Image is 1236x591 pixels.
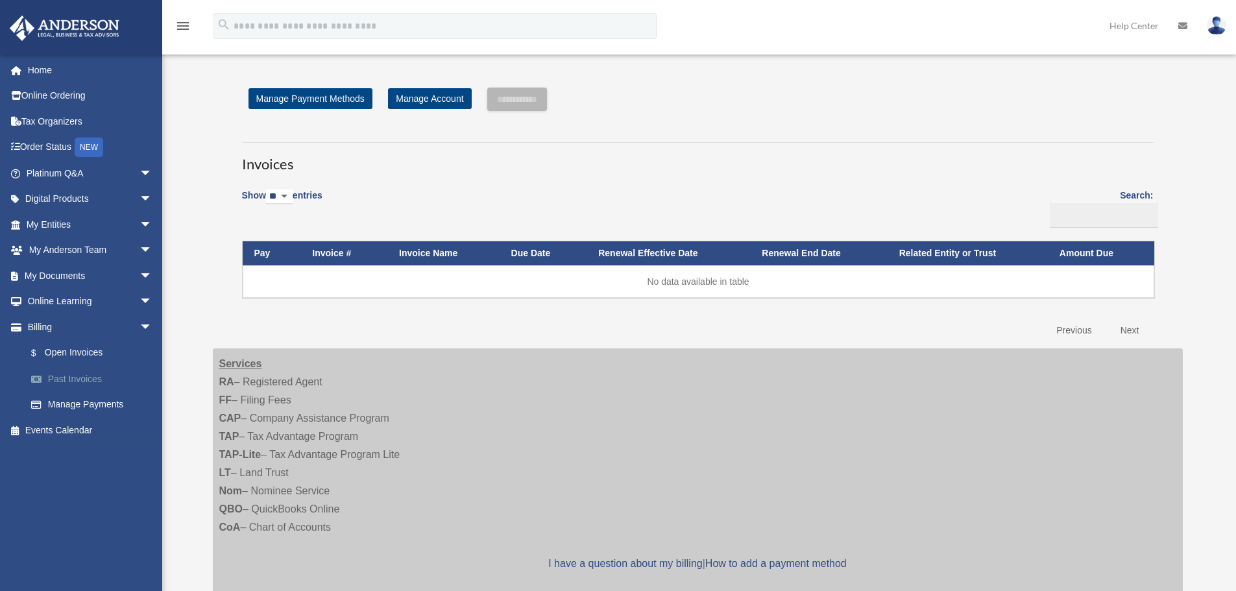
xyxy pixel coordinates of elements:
[9,160,172,186] a: Platinum Q&Aarrow_drop_down
[587,241,750,265] th: Renewal Effective Date: activate to sort column ascending
[219,431,239,442] strong: TAP
[300,241,387,265] th: Invoice #: activate to sort column ascending
[18,392,172,418] a: Manage Payments
[500,241,587,265] th: Due Date: activate to sort column ascending
[9,417,172,443] a: Events Calendar
[243,265,1154,298] td: No data available in table
[18,340,165,367] a: $Open Invoices
[9,186,172,212] a: Digital Productsarrow_drop_down
[548,558,702,569] a: I have a question about my billing
[9,289,172,315] a: Online Learningarrow_drop_down
[139,186,165,213] span: arrow_drop_down
[9,314,172,340] a: Billingarrow_drop_down
[219,485,243,496] strong: Nom
[18,366,172,392] a: Past Invoices
[219,376,234,387] strong: RA
[9,83,172,109] a: Online Ordering
[219,467,231,478] strong: LT
[248,88,372,109] a: Manage Payment Methods
[242,142,1154,175] h3: Invoices
[9,57,172,83] a: Home
[219,394,232,405] strong: FF
[175,23,191,34] a: menu
[38,345,45,361] span: $
[217,18,231,32] i: search
[705,558,847,569] a: How to add a payment method
[243,241,301,265] th: Pay: activate to sort column descending
[750,241,887,265] th: Renewal End Date: activate to sort column ascending
[1207,16,1226,35] img: User Pic
[1047,317,1101,344] a: Previous
[1048,241,1154,265] th: Amount Due: activate to sort column ascending
[888,241,1048,265] th: Related Entity or Trust: activate to sort column ascending
[9,263,172,289] a: My Documentsarrow_drop_down
[219,503,243,514] strong: QBO
[175,18,191,34] i: menu
[1050,203,1158,228] input: Search:
[1111,317,1149,344] a: Next
[266,189,293,204] select: Showentries
[219,522,241,533] strong: CoA
[9,237,172,263] a: My Anderson Teamarrow_drop_down
[219,555,1176,573] p: |
[242,187,322,217] label: Show entries
[75,138,103,157] div: NEW
[219,413,241,424] strong: CAP
[139,160,165,187] span: arrow_drop_down
[219,449,261,460] strong: TAP-Lite
[219,358,262,369] strong: Services
[139,314,165,341] span: arrow_drop_down
[139,237,165,264] span: arrow_drop_down
[139,211,165,238] span: arrow_drop_down
[6,16,123,41] img: Anderson Advisors Platinum Portal
[139,289,165,315] span: arrow_drop_down
[9,108,172,134] a: Tax Organizers
[9,134,172,161] a: Order StatusNEW
[1045,187,1154,228] label: Search:
[139,263,165,289] span: arrow_drop_down
[387,241,500,265] th: Invoice Name: activate to sort column ascending
[388,88,471,109] a: Manage Account
[9,211,172,237] a: My Entitiesarrow_drop_down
